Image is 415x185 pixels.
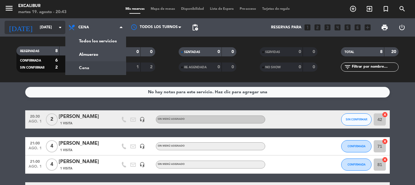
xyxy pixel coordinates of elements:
span: CONFIRMADA [348,163,365,166]
i: exit_to_app [366,5,373,12]
button: menu [5,4,14,15]
span: Reservas para [271,25,301,30]
div: Excalibur [18,3,67,9]
i: looks_two [314,23,321,31]
span: print [381,24,388,31]
i: add_circle_outline [349,5,357,12]
i: add_box [364,23,372,31]
i: [DATE] [5,21,37,34]
span: Sin menú asignado [158,145,185,147]
span: 2 [46,113,58,126]
i: looks_6 [354,23,362,31]
i: looks_5 [344,23,352,31]
i: headset_mic [139,117,145,122]
span: TOTAL [345,51,354,54]
a: Almuerzo [66,48,126,61]
span: CONFIRMADA [20,59,41,62]
span: 1 Visita [60,148,72,153]
strong: 6 [55,58,58,62]
i: search [399,5,406,12]
span: 1 Visita [60,166,72,171]
span: Sin menú asignado [158,163,185,165]
strong: 0 [299,50,301,54]
strong: 8 [380,50,382,54]
i: cancel [382,157,388,163]
strong: 0 [136,50,139,54]
strong: 0 [313,50,316,54]
i: filter_list [344,63,351,71]
i: menu [5,4,14,13]
div: LOG OUT [393,18,410,37]
span: 21:00 [27,139,43,146]
i: cancel [382,138,388,144]
i: looks_one [304,23,311,31]
strong: 0 [218,65,220,69]
strong: 1 [136,65,139,69]
span: 4 [46,158,58,171]
span: 20:30 [27,112,43,119]
span: Mapa de mesas [148,7,178,11]
span: ago. 1 [27,165,43,172]
span: Cena [78,25,89,30]
button: CONFIRMADA [341,140,372,152]
span: ago. 1 [27,119,43,126]
a: Todos los servicios [66,34,126,48]
span: SIN CONFIRMAR [346,118,367,121]
strong: 8 [55,49,58,53]
div: No hay notas para este servicio. Haz clic para agregar una [148,89,267,96]
strong: 0 [150,50,154,54]
strong: 2 [55,65,58,69]
strong: 0 [313,65,316,69]
span: Disponibilidad [178,7,207,11]
strong: 0 [218,50,220,54]
button: CONFIRMADA [341,158,372,171]
i: looks_4 [334,23,341,31]
span: RESERVADAS [20,50,39,53]
span: ago. 1 [27,146,43,153]
span: 21:00 [27,158,43,165]
span: pending_actions [191,24,199,31]
i: arrow_drop_down [57,24,64,31]
button: SIN CONFIRMAR [341,113,372,126]
i: looks_3 [324,23,331,31]
strong: 0 [232,50,235,54]
span: SIN CONFIRMAR [20,66,44,69]
i: headset_mic [139,162,145,167]
i: power_settings_new [398,24,406,31]
i: cancel [382,112,388,118]
strong: 0 [232,65,235,69]
div: [PERSON_NAME] [59,140,110,148]
div: [PERSON_NAME] [59,113,110,121]
span: NO SHOW [265,66,281,69]
strong: 2 [150,65,154,69]
strong: 0 [299,65,301,69]
div: martes 19. agosto - 20:43 [18,9,67,15]
i: turned_in_not [382,5,389,12]
span: 4 [46,140,58,152]
span: CONFIRMADA [348,144,365,148]
span: Mis reservas [122,7,148,11]
span: Sin menú asignado [158,118,185,120]
span: RE AGENDADA [184,66,207,69]
span: Lista de Espera [207,7,237,11]
span: Tarjetas de regalo [259,7,293,11]
i: headset_mic [139,144,145,149]
div: [PERSON_NAME] [59,158,110,166]
span: SERVIDAS [265,51,280,54]
span: Pre-acceso [237,7,259,11]
span: 1 Visita [60,121,72,126]
strong: 20 [391,50,397,54]
a: Cena [66,61,126,75]
input: Filtrar por nombre... [351,64,398,70]
span: SENTADAS [184,51,200,54]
